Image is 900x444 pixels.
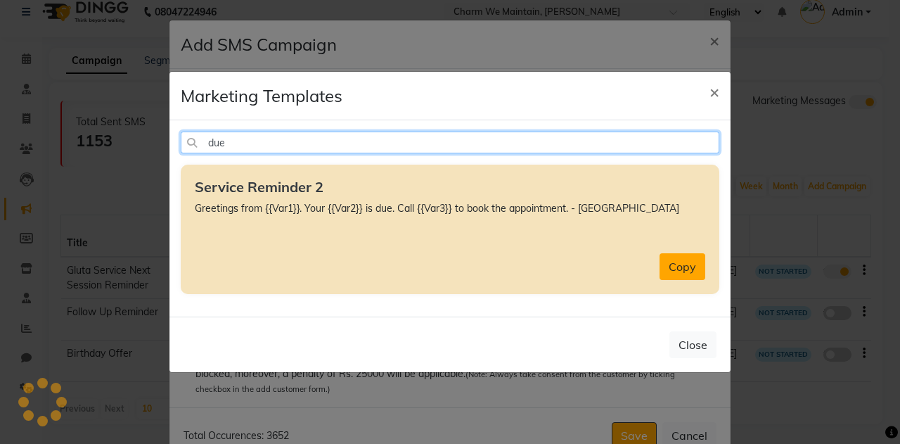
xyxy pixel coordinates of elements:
button: Close [669,331,716,358]
h5: Service Reminder 2 [195,179,705,196]
span: × [709,81,719,102]
button: Copy [660,253,705,280]
h4: Marketing Templates [181,83,342,108]
button: Close [698,72,731,111]
input: Search Template [181,132,719,153]
p: Greetings from {{Var1}}. Your {{Var2}} is due. Call {{Var3}} to book the appointment. - [GEOGRAPH... [195,201,705,216]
